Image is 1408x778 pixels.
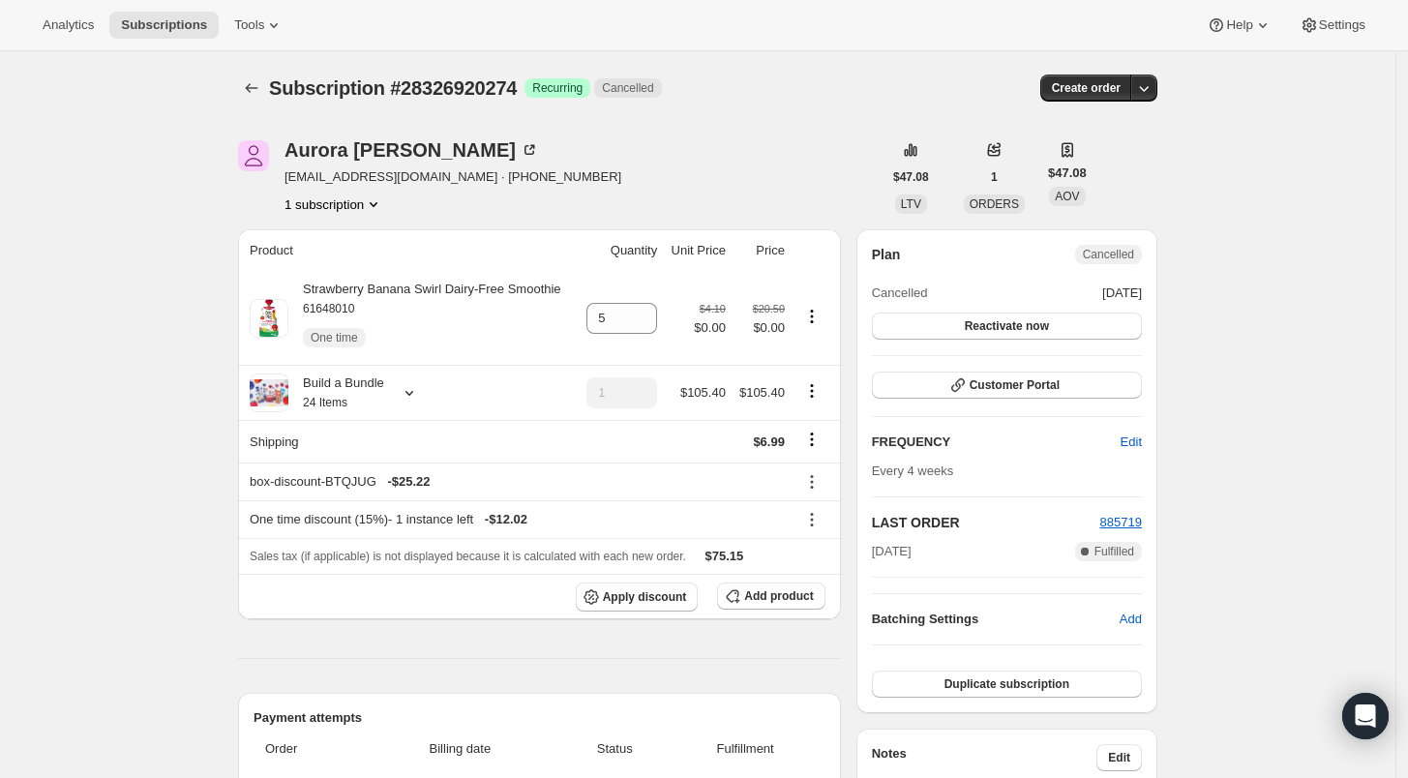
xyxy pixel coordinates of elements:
span: Settings [1319,17,1365,33]
th: Unit Price [663,229,732,272]
button: Edit [1109,427,1153,458]
span: One time [311,330,358,345]
h2: FREQUENCY [872,433,1121,452]
span: Duplicate subscription [944,676,1069,692]
span: - $25.22 [387,472,430,492]
span: Reactivate now [965,318,1049,334]
button: Apply discount [576,583,699,612]
button: Customer Portal [872,372,1142,399]
th: Price [732,229,791,272]
span: $0.00 [694,318,726,338]
span: Tools [234,17,264,33]
button: Shipping actions [796,429,827,450]
span: Sales tax (if applicable) is not displayed because it is calculated with each new order. [250,550,686,563]
span: Add [1120,610,1142,629]
span: Billing date [368,739,553,759]
button: Subscriptions [238,75,265,102]
h6: Batching Settings [872,610,1120,629]
button: Edit [1096,744,1142,771]
small: 61648010 [303,302,354,315]
span: Subscriptions [121,17,207,33]
span: Customer Portal [970,377,1060,393]
small: 24 Items [303,396,347,409]
span: Status [564,739,666,759]
img: product img [250,299,288,338]
button: Create order [1040,75,1132,102]
span: ORDERS [970,197,1019,211]
span: Fulfillment [677,739,814,759]
button: Product actions [285,194,383,214]
button: $47.08 [882,164,941,191]
span: $105.40 [739,385,785,400]
th: Order [254,728,362,770]
button: Help [1195,12,1283,39]
span: [DATE] [1102,284,1142,303]
span: Every 4 weeks [872,464,954,478]
button: Add [1108,604,1153,635]
span: Edit [1108,750,1130,765]
span: LTV [901,197,921,211]
span: Cancelled [872,284,928,303]
button: Product actions [796,380,827,402]
button: Reactivate now [872,313,1142,340]
div: box-discount-BTQJUG [250,472,785,492]
th: Quantity [578,229,663,272]
span: Fulfilled [1094,544,1134,559]
span: $47.08 [893,169,929,185]
button: Settings [1288,12,1377,39]
th: Product [238,229,578,272]
h2: Plan [872,245,901,264]
span: Add product [744,588,813,604]
h2: Payment attempts [254,708,825,728]
span: - $12.02 [485,510,527,529]
h3: Notes [872,744,1097,771]
span: Recurring [532,80,583,96]
div: Strawberry Banana Swirl Dairy-Free Smoothie [288,280,561,357]
button: Product actions [796,306,827,327]
span: Cancelled [1083,247,1134,262]
span: Apply discount [603,589,687,605]
div: Build a Bundle [288,374,384,412]
button: 1 [979,164,1009,191]
span: Cancelled [602,80,653,96]
span: Subscription #28326920274 [269,77,517,99]
th: Shipping [238,420,578,463]
button: Analytics [31,12,105,39]
h2: LAST ORDER [872,513,1100,532]
span: Edit [1121,433,1142,452]
span: $0.00 [737,318,785,338]
button: 885719 [1100,513,1142,532]
span: $75.15 [705,549,744,563]
button: Add product [717,583,824,610]
span: Analytics [43,17,94,33]
span: [EMAIL_ADDRESS][DOMAIN_NAME] · [PHONE_NUMBER] [285,167,621,187]
div: Open Intercom Messenger [1342,693,1389,739]
div: One time discount (15%) - 1 instance left [250,510,785,529]
div: Aurora [PERSON_NAME] [285,140,539,160]
span: Create order [1052,80,1121,96]
small: $20.50 [753,303,785,314]
a: 885719 [1100,515,1142,529]
span: $105.40 [680,385,726,400]
small: $4.10 [700,303,726,314]
span: $6.99 [753,434,785,449]
span: 1 [991,169,998,185]
span: Help [1226,17,1252,33]
span: [DATE] [872,542,912,561]
button: Subscriptions [109,12,219,39]
span: AOV [1055,190,1079,203]
span: $47.08 [1048,164,1087,183]
button: Tools [223,12,295,39]
span: Aurora Joyce [238,140,269,171]
button: Duplicate subscription [872,671,1142,698]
